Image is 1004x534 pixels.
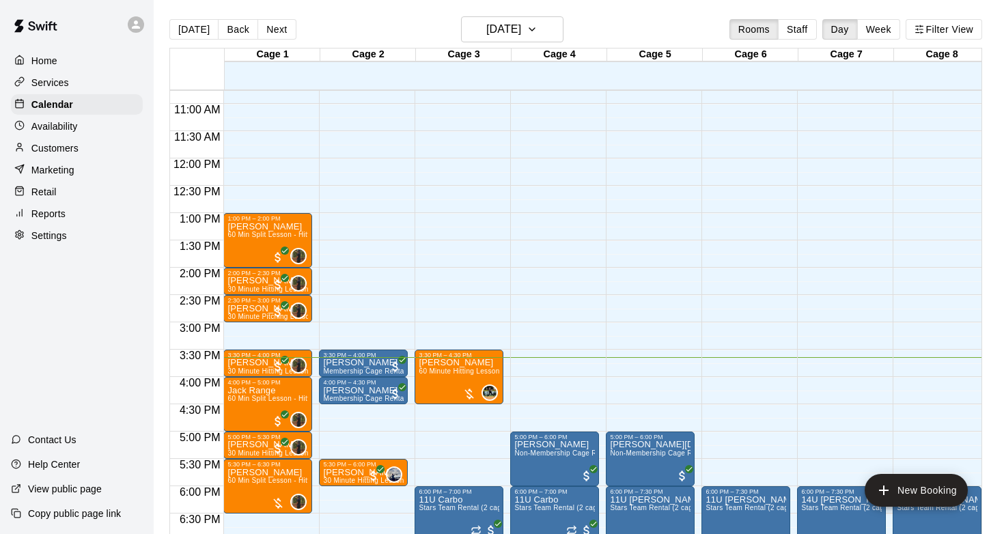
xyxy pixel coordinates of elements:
h6: [DATE] [486,20,521,39]
span: Mike Thatcher [296,303,307,319]
a: Calendar [11,94,143,115]
span: 60 Min Split Lesson - Hitting/Pitching [227,477,348,484]
div: 2:30 PM – 3:00 PM [227,297,308,304]
div: Cage 3 [416,48,512,61]
div: Customers [11,138,143,158]
button: [DATE] [461,16,563,42]
span: All customers have paid [367,469,380,483]
img: Kendall Bentley [483,386,497,399]
span: 60 Min Split Lesson - Hitting/Pitching [227,231,348,238]
a: Services [11,72,143,93]
img: Mike Thatcher [292,304,305,318]
span: Mike Thatcher [296,357,307,374]
div: 6:00 PM – 7:30 PM [801,488,882,495]
span: 6:30 PM [176,514,224,525]
span: 6:00 PM [176,486,224,498]
div: 6:00 PM – 7:30 PM [610,488,691,495]
p: Availability [31,120,78,133]
span: 30 Minute Pitching Lesson [227,313,313,320]
span: Stars Team Rental (2 cages) [419,504,512,511]
span: Membership Cage Rental [323,395,406,402]
img: Mike Thatcher [292,249,305,263]
div: Cage 2 [320,48,416,61]
p: Calendar [31,98,73,111]
img: Wells Jones [387,468,401,481]
span: Membership Cage Rental [323,367,406,375]
div: Cage 4 [512,48,607,61]
div: Wells Jones [386,466,402,483]
div: 2:00 PM – 2:30 PM: James Rember [223,268,312,295]
span: 30 Minute Hitting Lesson [227,449,308,457]
div: Cage 8 [894,48,990,61]
div: Retail [11,182,143,202]
span: Stars Team Rental (2 cages) [706,504,798,511]
p: Marketing [31,163,74,177]
button: [DATE] [169,19,219,40]
div: Cage 1 [225,48,320,61]
div: 3:30 PM – 4:30 PM: 60 Minute Hitting Lesson [415,350,503,404]
span: 5:30 PM [176,459,224,470]
a: Availability [11,116,143,137]
div: 4:00 PM – 5:00 PM: Jack Range [223,377,312,432]
div: 5:30 PM – 6:00 PM: Charles Blanchard [319,459,408,486]
div: 2:30 PM – 3:00 PM: Clayton Green [223,295,312,322]
a: Marketing [11,160,143,180]
span: All customers have paid [271,305,285,319]
span: Stars Team Rental (2 cages) [514,504,607,511]
span: All customers have paid [580,469,594,483]
div: 5:00 PM – 6:00 PM [514,434,595,440]
p: Contact Us [28,433,76,447]
span: 1:00 PM [176,213,224,225]
div: 5:30 PM – 6:30 PM: 60 Min Split Lesson - Hitting/Pitching [223,459,312,514]
span: Mike Thatcher [296,412,307,428]
span: All customers have paid [271,442,285,455]
div: Mike Thatcher [290,412,307,428]
div: 5:00 PM – 6:00 PM: Jack Noel [606,432,695,486]
div: Mike Thatcher [290,303,307,319]
span: Non-Membership Cage Rental [514,449,613,457]
span: Wells Jones [391,466,402,483]
p: Help Center [28,458,80,471]
p: Retail [31,185,57,199]
div: 5:00 PM – 5:30 PM: Jax Butler [223,432,312,459]
span: All customers have paid [271,414,285,428]
p: Reports [31,207,66,221]
div: Cage 6 [703,48,798,61]
button: add [865,474,968,507]
span: 12:30 PM [170,186,223,197]
p: Home [31,54,57,68]
div: Kendall Bentley [482,384,498,401]
span: 11:30 AM [171,131,224,143]
span: All customers have paid [271,251,285,264]
div: Mike Thatcher [290,439,307,455]
div: 3:30 PM – 4:00 PM: Noah Basile [223,350,312,377]
p: View public page [28,482,102,496]
div: Cage 5 [607,48,703,61]
div: 5:00 PM – 6:00 PM [610,434,691,440]
span: 12:00 PM [170,158,223,170]
img: Mike Thatcher [292,359,305,372]
span: 30 Minute Hitting Lesson [227,285,308,293]
span: 2:00 PM [176,268,224,279]
div: 6:00 PM – 7:00 PM [514,488,595,495]
div: 3:30 PM – 4:30 PM [419,352,499,359]
span: Non-Membership Cage Rental [610,449,708,457]
div: Mike Thatcher [290,357,307,374]
img: Mike Thatcher [292,277,305,290]
div: 6:00 PM – 7:00 PM [419,488,499,495]
img: Mike Thatcher [292,495,305,509]
div: 4:00 PM – 4:30 PM [323,379,404,386]
span: All customers have paid [271,278,285,292]
p: Copy public page link [28,507,121,520]
span: Stars Team Rental (2 cages) [897,504,990,511]
div: 3:30 PM – 4:00 PM [227,352,308,359]
div: 4:00 PM – 4:30 PM: Brock Hirschy [319,377,408,404]
span: Mike Thatcher [296,275,307,292]
button: Back [218,19,258,40]
span: 60 Min Split Lesson - Hitting/Pitching [227,395,348,402]
a: Settings [11,225,143,246]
